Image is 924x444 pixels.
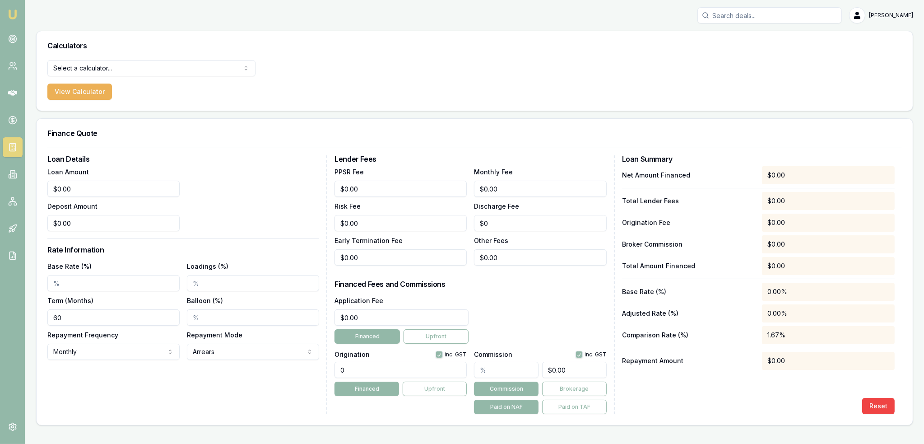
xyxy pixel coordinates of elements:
[474,351,512,358] label: Commission
[474,215,606,231] input: $
[622,155,895,163] h3: Loan Summary
[47,215,180,231] input: $
[622,262,755,271] p: Total Amount Financed
[334,249,467,266] input: $
[334,237,403,244] label: Early Termination Fee
[622,196,755,206] p: Total Lender Fees
[762,235,895,253] div: $0.00
[334,155,606,163] h3: Lender Fees
[762,326,895,344] div: 1.67%
[474,237,508,244] label: Other Fees
[334,202,361,210] label: Risk Fee
[47,297,93,304] label: Term (Months)
[622,356,755,365] p: Repayment Amount
[622,309,755,318] p: Adjusted Rate (%)
[7,9,18,20] img: emu-icon-u.png
[762,283,895,301] div: 0.00%
[334,382,399,396] button: Financed
[403,382,467,396] button: Upfront
[762,166,895,184] div: $0.00
[187,262,228,270] label: Loadings (%)
[47,155,319,163] h3: Loan Details
[474,181,606,197] input: $
[334,329,400,344] button: Financed
[404,329,469,344] button: Upfront
[436,351,467,358] div: inc. GST
[334,309,469,326] input: $
[47,181,180,197] input: $
[474,382,539,396] button: Commission
[622,240,755,249] p: Broker Commission
[334,168,364,176] label: PPSR Fee
[187,275,319,291] input: %
[47,84,112,100] button: View Calculator
[334,215,467,231] input: $
[697,7,842,23] input: Search deals
[47,130,902,137] h3: Finance Quote
[187,309,319,326] input: %
[622,171,755,180] p: Net Amount Financed
[334,351,370,358] label: Origination
[47,262,92,270] label: Base Rate (%)
[542,382,607,396] button: Brokerage
[334,297,383,304] label: Application Fee
[762,257,895,275] div: $0.00
[622,331,755,340] p: Comparison Rate (%)
[474,400,539,414] button: Paid on NAF
[622,287,755,296] p: Base Rate (%)
[47,246,319,253] h3: Rate Information
[187,331,242,339] label: Repayment Mode
[474,362,539,378] input: %
[47,202,98,210] label: Deposit Amount
[474,202,519,210] label: Discharge Fee
[334,280,606,288] h3: Financed Fees and Commissions
[187,297,223,304] label: Balloon (%)
[576,351,607,358] div: inc. GST
[47,275,180,291] input: %
[762,352,895,370] div: $0.00
[862,398,895,414] button: Reset
[869,12,913,19] span: [PERSON_NAME]
[474,168,513,176] label: Monthly Fee
[474,249,606,266] input: $
[762,214,895,232] div: $0.00
[47,42,902,49] h3: Calculators
[334,181,467,197] input: $
[47,331,118,339] label: Repayment Frequency
[762,192,895,210] div: $0.00
[762,304,895,322] div: 0.00%
[47,168,89,176] label: Loan Amount
[542,400,607,414] button: Paid on TAF
[622,218,755,227] p: Origination Fee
